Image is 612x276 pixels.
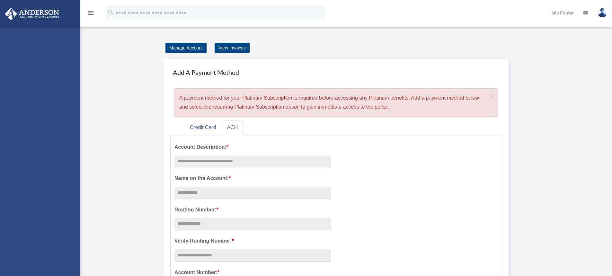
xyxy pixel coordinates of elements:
a: menu [87,11,94,17]
a: ACH [222,120,243,135]
label: Name on the Account: [174,174,331,183]
a: Credit Card [185,120,221,135]
label: Account Description: [174,143,331,152]
a: View Invoices [215,43,250,53]
i: search [107,9,114,16]
label: Routing Number: [174,205,331,214]
div: A payment method for your Platinum Subscription is required before accessing any Platinum benefit... [174,88,498,117]
button: Close [489,93,493,100]
label: Verify Routing Number: [174,236,331,245]
span: × [489,93,493,100]
i: menu [87,9,94,17]
a: Manage Account [165,43,207,53]
img: Anderson Advisors Platinum Portal [3,8,61,20]
img: User Pic [598,8,607,17]
h4: Add A Payment Method [170,65,502,79]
